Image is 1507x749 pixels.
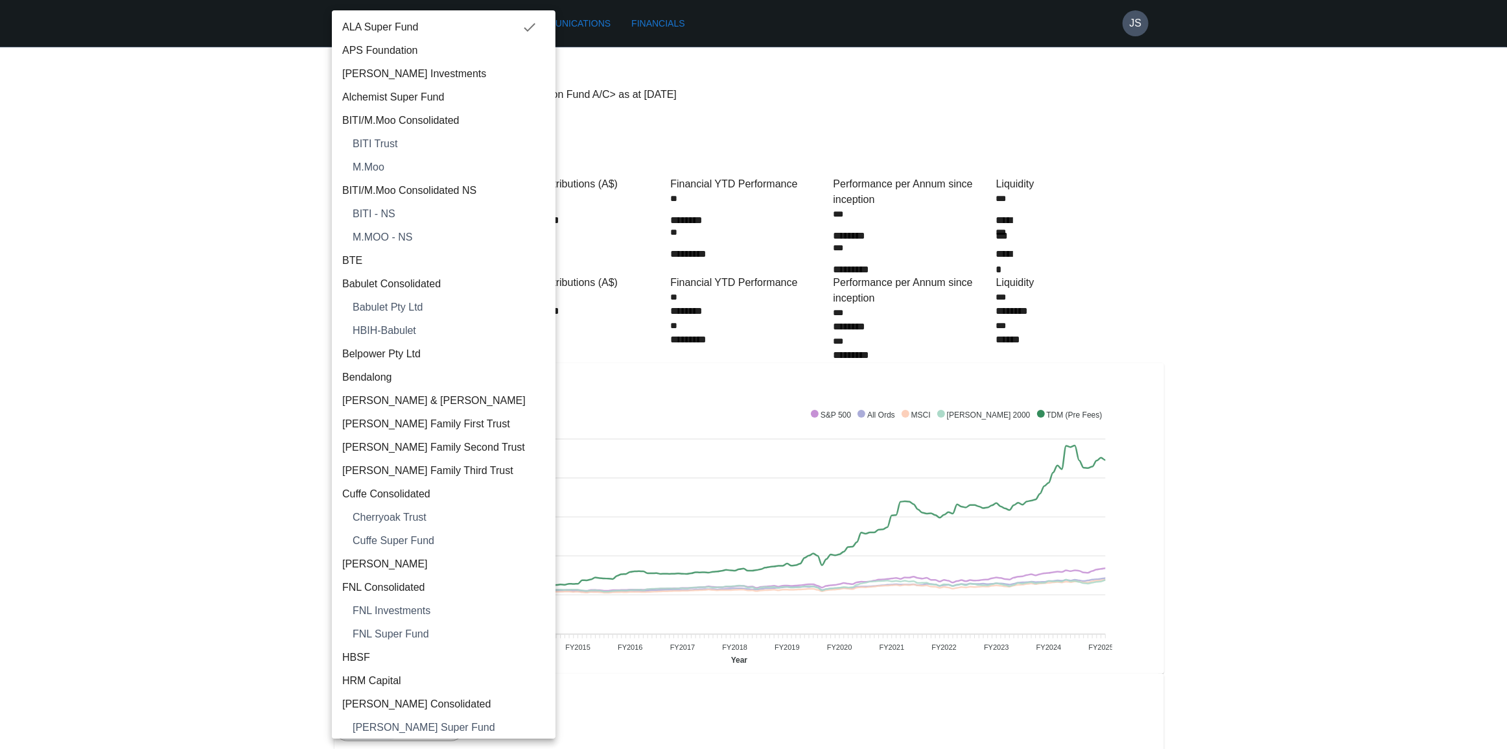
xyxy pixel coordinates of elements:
span: Bendalong [342,370,545,385]
span: FNL Consolidated [342,580,545,595]
span: [PERSON_NAME] Investments [342,66,545,82]
span: BITI/M.Moo Consolidated NS [342,183,545,198]
span: Cuffe Super Fund [353,533,545,549]
span: M.MOO - NS [353,230,545,245]
span: Babulet Consolidated [342,276,545,292]
span: BTE [342,253,545,268]
span: Belpower Pty Ltd [342,346,545,362]
span: FNL Super Fund [353,626,545,642]
span: [PERSON_NAME] & [PERSON_NAME] [342,393,545,409]
span: BITI/M.Moo Consolidated [342,113,545,128]
span: M.Moo [353,160,545,175]
span: BITI - NS [353,206,545,222]
span: [PERSON_NAME] Family Third Trust [342,463,545,479]
span: Cuffe Consolidated [342,486,545,502]
span: [PERSON_NAME] Family Second Trust [342,440,545,455]
span: HBSF [342,650,545,665]
span: [PERSON_NAME] Consolidated [342,696,545,712]
span: HBIH-Babulet [353,323,545,339]
span: Cherryoak Trust [353,510,545,525]
span: [PERSON_NAME] Super Fund [353,720,545,735]
span: Babulet Pty Ltd [353,300,545,315]
span: FNL Investments [353,603,545,619]
span: BITI Trust [353,136,545,152]
span: [PERSON_NAME] [342,556,545,572]
span: APS Foundation [342,43,545,58]
span: [PERSON_NAME] Family First Trust [342,416,545,432]
span: HRM Capital [342,673,545,689]
span: Alchemist Super Fund [342,89,545,105]
span: ALA Super Fund [342,19,522,35]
